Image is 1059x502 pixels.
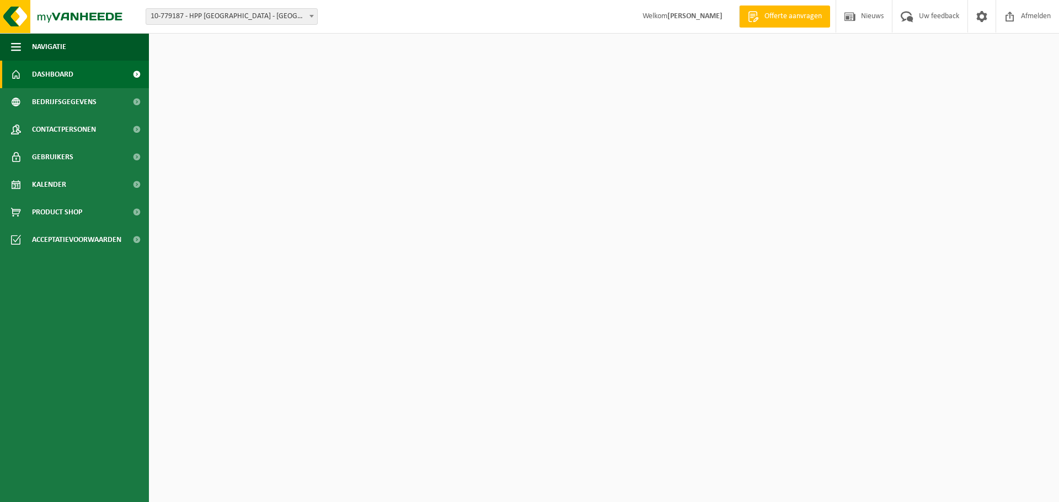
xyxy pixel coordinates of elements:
strong: [PERSON_NAME] [667,12,723,20]
span: 10-779187 - HPP BELGIUM - LEVAL-TRAHEGNIES [146,9,317,24]
span: 10-779187 - HPP BELGIUM - LEVAL-TRAHEGNIES [146,8,318,25]
span: Contactpersonen [32,116,96,143]
span: Bedrijfsgegevens [32,88,97,116]
a: Offerte aanvragen [739,6,830,28]
span: Gebruikers [32,143,73,171]
span: Dashboard [32,61,73,88]
span: Offerte aanvragen [762,11,825,22]
span: Navigatie [32,33,66,61]
span: Product Shop [32,198,82,226]
span: Kalender [32,171,66,198]
span: Acceptatievoorwaarden [32,226,121,253]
